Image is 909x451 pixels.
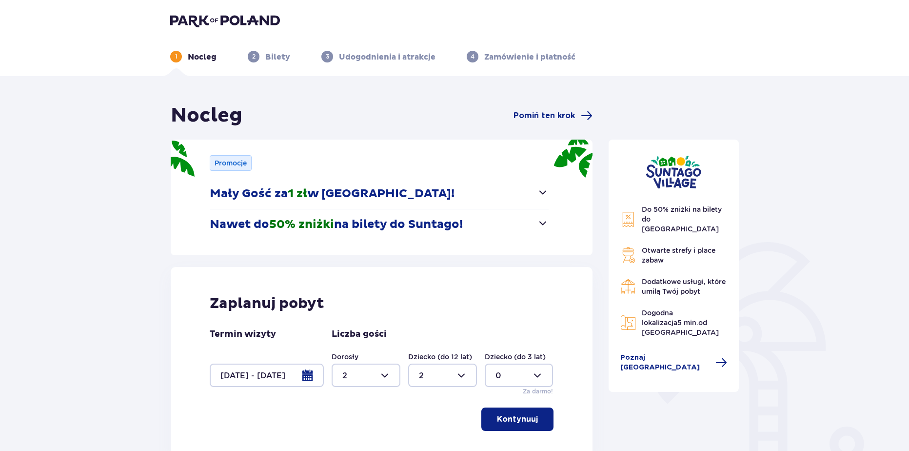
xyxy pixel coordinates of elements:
[170,14,280,27] img: Park of Poland logo
[170,51,217,62] div: 1Nocleg
[326,52,329,61] p: 3
[210,179,549,209] button: Mały Gość za1 złw [GEOGRAPHIC_DATA]!
[642,278,726,295] span: Dodatkowe usługi, które umilą Twój pobyt
[497,414,538,425] p: Kontynuuj
[339,52,435,62] p: Udogodnienia i atrakcje
[210,186,454,201] p: Mały Gość za w [GEOGRAPHIC_DATA]!
[210,217,463,232] p: Nawet do na bilety do Suntago!
[484,52,575,62] p: Zamówienie i płatność
[677,319,698,327] span: 5 min.
[215,158,247,168] p: Promocje
[288,186,307,201] span: 1 zł
[481,408,553,431] button: Kontynuuj
[642,309,719,336] span: Dogodna lokalizacja od [GEOGRAPHIC_DATA]
[620,279,636,294] img: Restaurant Icon
[620,353,710,372] span: Poznaj [GEOGRAPHIC_DATA]
[252,52,256,61] p: 2
[171,103,242,128] h1: Nocleg
[408,352,472,362] label: Dziecko (do 12 lat)
[514,110,575,121] span: Pomiń ten krok
[210,209,549,240] button: Nawet do50% zniżkina bilety do Suntago!
[467,51,575,62] div: 4Zamówienie i płatność
[188,52,217,62] p: Nocleg
[642,205,722,233] span: Do 50% zniżki na bilety do [GEOGRAPHIC_DATA]
[265,52,290,62] p: Bilety
[332,352,358,362] label: Dorosły
[642,246,715,264] span: Otwarte strefy i place zabaw
[514,110,593,122] a: Pomiń ten krok
[210,294,324,313] p: Zaplanuj pobyt
[646,155,701,189] img: Suntago Village
[620,247,636,263] img: Grill Icon
[485,352,546,362] label: Dziecko (do 3 lat)
[248,51,290,62] div: 2Bilety
[175,52,178,61] p: 1
[471,52,474,61] p: 4
[620,353,728,372] a: Poznaj [GEOGRAPHIC_DATA]
[210,328,276,340] p: Termin wizyty
[523,387,553,396] p: Za darmo!
[620,211,636,227] img: Discount Icon
[321,51,435,62] div: 3Udogodnienia i atrakcje
[332,328,387,340] p: Liczba gości
[269,217,334,232] span: 50% zniżki
[620,315,636,330] img: Map Icon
